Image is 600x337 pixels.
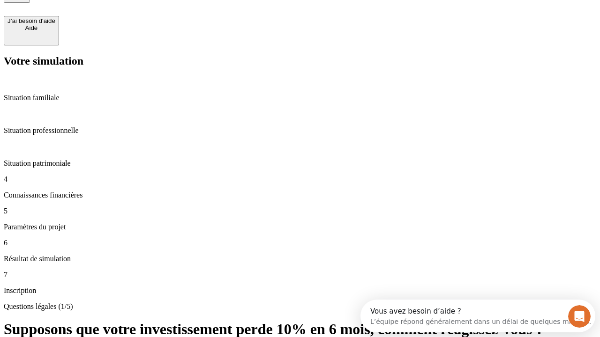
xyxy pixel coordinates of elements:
p: Questions légales (1/5) [4,302,596,311]
div: L’équipe répond généralement dans un délai de quelques minutes. [10,15,231,25]
p: Paramètres du projet [4,223,596,231]
p: 6 [4,239,596,247]
iframe: Intercom live chat [568,305,591,328]
p: 4 [4,175,596,183]
p: Situation professionnelle [4,126,596,135]
iframe: Intercom live chat discovery launcher [360,300,595,332]
p: 5 [4,207,596,215]
button: J’ai besoin d'aideAide [4,16,59,45]
p: Résultat de simulation [4,255,596,263]
div: J’ai besoin d'aide [7,17,55,24]
p: Situation familiale [4,94,596,102]
div: Aide [7,24,55,31]
div: Ouvrir le Messenger Intercom [4,4,258,29]
p: 7 [4,271,596,279]
p: Connaissances financières [4,191,596,199]
div: Vous avez besoin d’aide ? [10,8,231,15]
p: Inscription [4,286,596,295]
h2: Votre simulation [4,55,596,67]
p: Situation patrimoniale [4,159,596,168]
